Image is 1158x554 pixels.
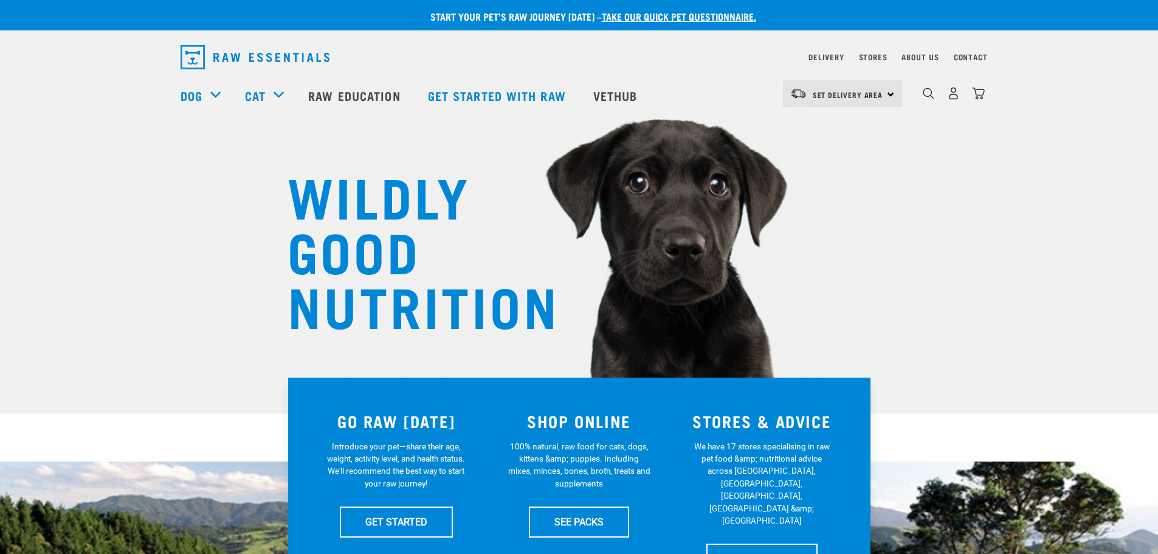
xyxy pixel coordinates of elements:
[529,507,629,537] a: SEE PACKS
[808,55,844,59] a: Delivery
[181,86,202,105] a: Dog
[602,13,756,19] a: take our quick pet questionnaire.
[581,71,653,120] a: Vethub
[678,412,846,431] h3: STORES & ADVICE
[296,71,415,120] a: Raw Education
[790,88,807,99] img: van-moving.png
[859,55,887,59] a: Stores
[954,55,988,59] a: Contact
[416,71,581,120] a: Get started with Raw
[813,92,883,97] span: Set Delivery Area
[340,507,453,537] a: GET STARTED
[171,40,988,74] nav: dropdown navigation
[495,412,663,431] h3: SHOP ONLINE
[972,87,985,100] img: home-icon@2x.png
[288,167,531,331] h1: WILDLY GOOD NUTRITION
[947,87,960,100] img: user.png
[325,440,467,490] p: Introduce your pet—share their age, weight, activity level, and health status. We'll recommend th...
[312,412,481,431] h3: GO RAW [DATE]
[923,88,934,99] img: home-icon-1@2x.png
[691,440,833,527] p: We have 17 stores specialising in raw pet food &amp; nutritional advice across [GEOGRAPHIC_DATA],...
[245,86,266,105] a: Cat
[901,55,939,59] a: About Us
[181,45,329,69] img: Raw Essentials Logo
[508,440,650,490] p: 100% natural, raw food for cats, dogs, kittens &amp; puppies. Including mixes, minces, bones, bro...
